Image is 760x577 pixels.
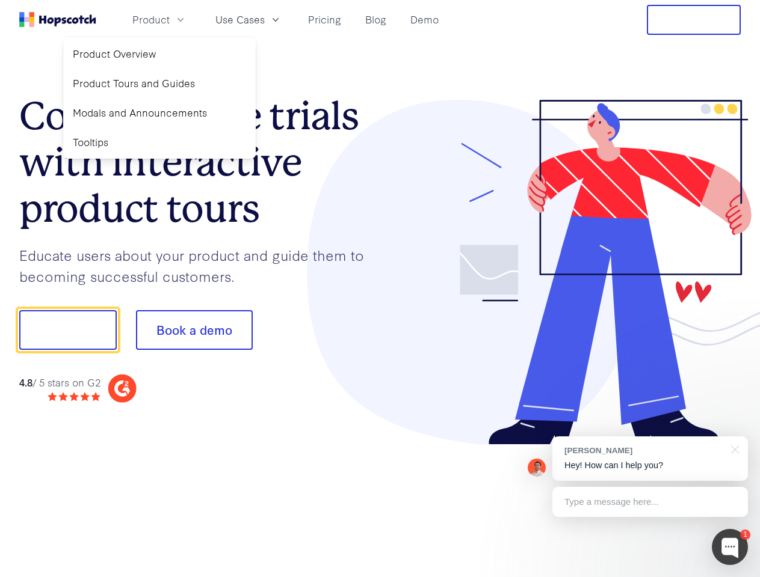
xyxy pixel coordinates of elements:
[136,310,253,350] button: Book a demo
[528,459,546,477] img: Mark Spera
[360,10,391,29] a: Blog
[68,100,251,125] a: Modals and Announcements
[552,487,748,517] div: Type a message here...
[215,12,265,27] span: Use Cases
[647,5,741,35] button: Free Trial
[406,10,443,29] a: Demo
[19,245,380,286] p: Educate users about your product and guide them to becoming successful customers.
[303,10,346,29] a: Pricing
[68,130,251,154] a: Tooltips
[19,12,96,27] a: Home
[68,41,251,66] a: Product Overview
[564,445,724,456] div: [PERSON_NAME]
[19,310,117,350] button: Show me!
[68,71,251,96] a: Product Tours and Guides
[19,375,100,390] div: / 5 stars on G2
[208,10,289,29] button: Use Cases
[125,10,194,29] button: Product
[19,93,380,231] h1: Convert more trials with interactive product tours
[132,12,170,27] span: Product
[564,459,736,472] p: Hey! How can I help you?
[740,530,750,540] div: 1
[19,375,32,389] strong: 4.8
